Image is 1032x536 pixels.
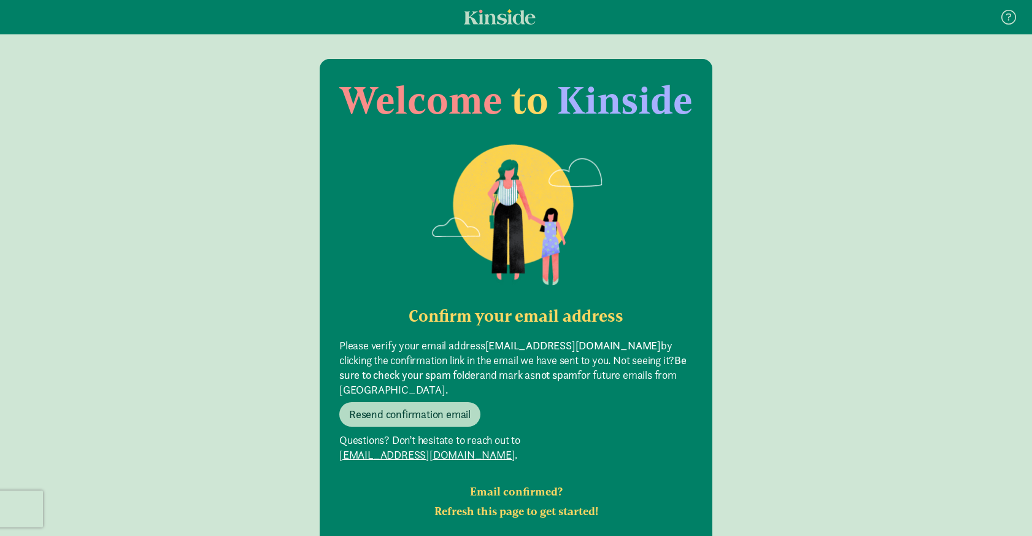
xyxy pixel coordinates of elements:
p: Please verify your email address by clicking the confirmation link in the email we have sent to y... [339,338,693,397]
b: Be sure to check your spam folder [339,353,687,382]
b: [EMAIL_ADDRESS][DOMAIN_NAME] [485,338,661,352]
span: Resend confirmation email [349,407,471,422]
h2: Email confirmed? Refresh this page to get started! [339,482,693,521]
a: Kinside [464,9,536,25]
span: Welcome [340,77,503,123]
b: not spam [535,368,577,382]
h2: Confirm your email address [339,306,693,326]
button: Resend confirmation email [339,402,480,427]
a: [EMAIL_ADDRESS][DOMAIN_NAME] [339,448,515,462]
span: to [511,77,549,123]
p: Questions? Don’t hesitate to reach out to . [339,433,693,462]
span: Kinside [557,77,693,123]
